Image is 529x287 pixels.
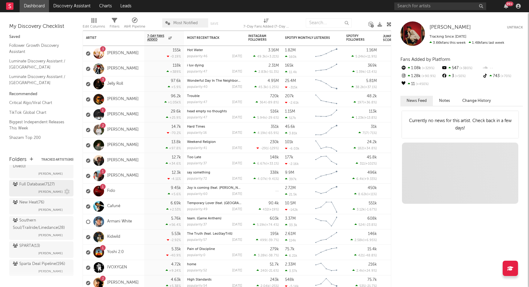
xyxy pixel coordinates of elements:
div: popularity: 60 [187,192,208,196]
a: Temporary Lover (feat. [GEOGRAPHIC_DATA]) [187,202,260,205]
div: 6.69k [171,201,181,205]
div: ( ) [354,100,377,104]
a: Weekend Religion [187,140,216,144]
a: YouTube Hottest Videos [9,144,67,151]
div: ( ) [353,207,377,211]
span: 432 [263,208,268,211]
a: New Heat(76)[PERSON_NAME] [9,198,73,214]
a: say something [187,171,210,174]
div: +5.9 % [168,85,181,89]
span: 364 [260,101,266,104]
a: [PERSON_NAME] [107,66,139,71]
div: popularity: 46 [187,55,208,58]
div: Hard Times [187,125,242,129]
span: [PERSON_NAME] [430,25,471,30]
div: 7-Day Fans Added (7-Day Fans Added) [243,23,289,30]
div: [DATE] [232,85,242,89]
div: ( ) [352,116,377,120]
button: Change History [456,96,497,106]
div: 70.1 [383,96,407,103]
div: 9.45k [171,186,181,190]
div: 551k [369,201,377,205]
div: 63.3 [383,65,407,73]
div: Currently no news for this artist. Check back in a few days! [402,111,518,138]
span: Tracking Since: [DATE] [430,35,466,39]
span: +329 % [421,67,434,70]
span: 7-Day Fans Added [147,34,167,42]
button: Tracked Artists(80) [41,158,73,161]
div: 160k [285,55,297,59]
span: -13.4 % [366,70,376,74]
div: 14.7k [171,125,181,129]
span: +11 % [368,193,376,196]
div: ( ) [253,116,279,120]
button: Untrack [507,24,523,31]
div: 11 [400,80,441,88]
span: 1.23k [356,116,364,120]
div: Too Late [187,156,242,159]
div: ( ) [355,223,377,227]
div: 80.6 [383,111,407,118]
div: [DATE] [232,70,242,73]
span: [PERSON_NAME] [38,206,63,214]
span: +34.8 % [364,147,376,150]
span: 49.3k [257,55,266,58]
svg: Chart title [313,76,340,92]
a: Pain of Discipline [187,248,215,251]
div: 48.2k [367,94,377,98]
div: Recommended [9,91,73,98]
button: Notes [433,96,456,106]
span: 2.83k [258,70,267,74]
div: ( ) [351,54,377,58]
div: -70.2 % [167,131,181,135]
a: [PERSON_NAME] [107,173,139,178]
div: 24.2k [367,140,377,144]
div: popularity: 47 [187,101,207,104]
button: News Feed [400,96,433,106]
span: +50 % [454,75,466,78]
div: 57.9 [383,50,407,57]
span: 6.67k [257,162,266,166]
span: -291 [261,147,268,150]
div: -- [482,64,523,72]
div: 31k [371,125,377,129]
button: Save [210,22,218,25]
a: Luminate Discovery Assistant / [GEOGRAPHIC_DATA] [9,73,67,86]
span: -1.67 % [366,208,376,211]
div: +2.53 % [166,207,181,211]
span: -65.9 % [267,132,278,135]
div: 25.4M [285,79,296,83]
input: Search for artists [394,2,486,10]
span: 311 [360,162,365,166]
div: Sparta Deal Pipeline ( 196 ) [13,260,65,268]
a: Kidwild [107,234,120,240]
a: Too Late [187,156,201,159]
div: 2.31M [268,64,279,68]
div: ( ) [259,207,279,211]
div: ( ) [354,146,377,150]
span: 3.12k [357,208,365,211]
div: popularity: 47 [187,70,207,73]
span: +9.33 % [364,177,376,181]
div: Most Recent Track [187,36,233,40]
div: popularity: 16 [187,131,207,135]
svg: Chart title [313,199,340,214]
div: Wonderful Day In The Neighborhood [187,79,242,83]
div: ( ) [256,100,279,104]
div: 58.1 [383,80,407,88]
div: 82.6 [383,126,407,134]
span: 38.2k [355,86,364,89]
a: High Standards [187,278,212,281]
div: 68.3 [383,157,407,164]
div: 45.6k [285,125,295,129]
div: +56.4 % [166,223,181,227]
div: +25.9 % [166,116,181,120]
div: Edit Columns [83,23,105,30]
a: Shazam Top 200 [9,134,67,141]
div: 11.4k [285,70,297,74]
div: 73.8 [383,142,407,149]
div: Trouble [187,95,242,98]
div: 369k [368,64,377,68]
div: popularity: 72 [187,177,207,181]
div: 207k [285,94,294,98]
